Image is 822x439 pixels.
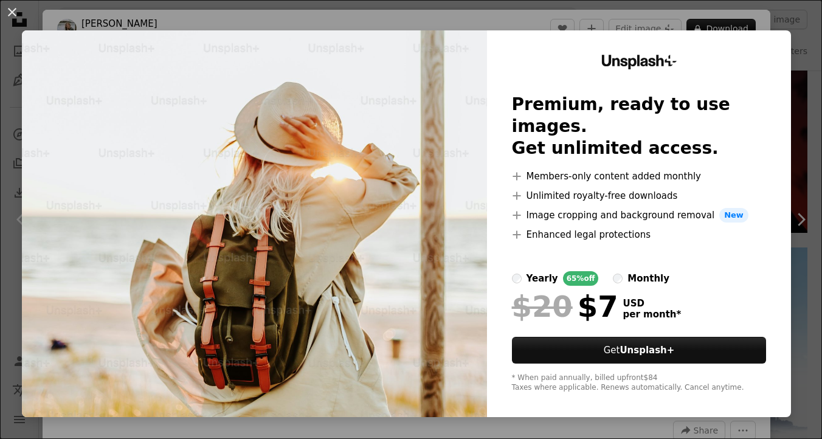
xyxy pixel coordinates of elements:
span: USD [623,298,682,309]
span: New [719,208,748,223]
div: 65% off [563,271,599,286]
div: $7 [512,291,618,322]
div: monthly [627,271,669,286]
h2: Premium, ready to use images. Get unlimited access. [512,94,767,159]
span: $20 [512,291,573,322]
button: GetUnsplash+ [512,337,767,364]
li: Enhanced legal protections [512,227,767,242]
li: Unlimited royalty-free downloads [512,188,767,203]
li: Members-only content added monthly [512,169,767,184]
input: yearly65%off [512,274,522,283]
input: monthly [613,274,623,283]
li: Image cropping and background removal [512,208,767,223]
strong: Unsplash+ [620,345,674,356]
div: yearly [527,271,558,286]
div: * When paid annually, billed upfront $84 Taxes where applicable. Renews automatically. Cancel any... [512,373,767,393]
span: per month * [623,309,682,320]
